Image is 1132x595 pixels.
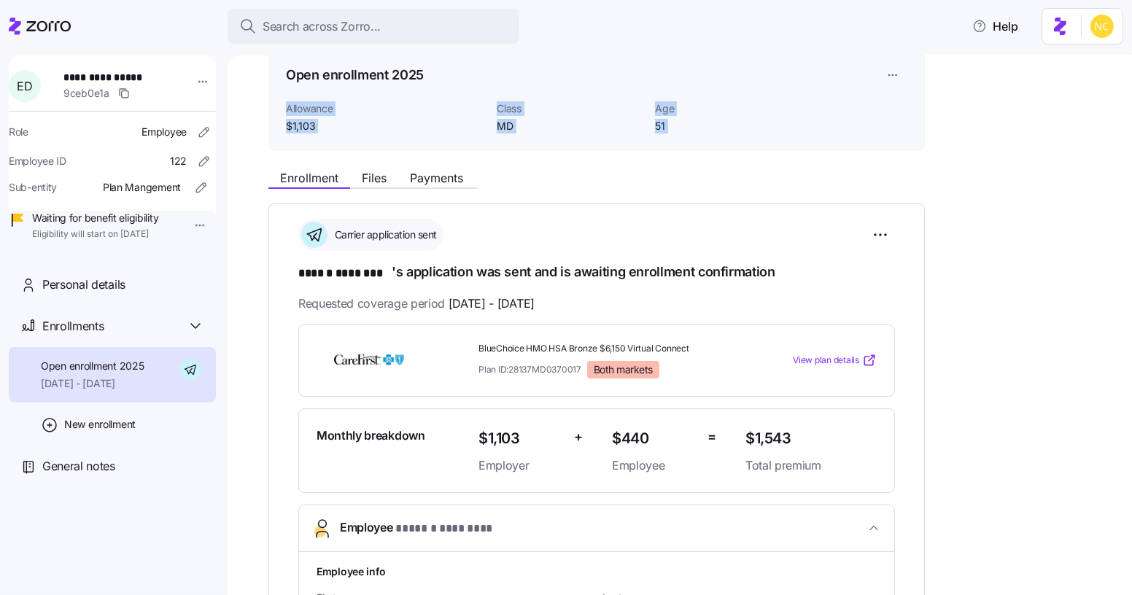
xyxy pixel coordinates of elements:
span: Plan ID: 28137MD0370017 [478,363,581,376]
span: Class [497,101,643,116]
span: General notes [42,457,115,475]
span: Employee ID [9,154,66,168]
span: Employee [141,125,187,139]
span: Carrier application sent [330,227,437,242]
span: Requested coverage period [298,295,535,313]
button: Search across Zorro... [228,9,519,44]
h1: Open enrollment 2025 [286,66,424,84]
span: Payments [410,172,463,184]
span: Help [972,17,1018,35]
span: Age [655,101,802,116]
span: [DATE] - [DATE] [41,376,144,391]
span: $1,543 [745,427,877,451]
h1: 's application was sent and is awaiting enrollment confirmation [298,262,895,283]
img: CareFirst BlueCross BlueShield [317,343,422,377]
a: View plan details [793,353,877,367]
span: Role [9,125,28,139]
span: 51 [655,119,802,133]
span: Plan Mangement [103,180,181,195]
span: E D [17,80,32,92]
span: Enrollment [280,172,338,184]
img: e03b911e832a6112bf72643c5874f8d8 [1090,15,1114,38]
span: Both markets [594,363,653,376]
button: Help [961,12,1030,41]
span: Waiting for benefit eligibility [32,211,158,225]
span: 122 [170,154,187,168]
span: $440 [612,427,696,451]
span: $1,103 [286,119,485,133]
span: Personal details [42,276,125,294]
span: + [574,427,583,448]
span: Employee [340,518,495,538]
span: Enrollments [42,317,104,335]
h1: Employee info [317,564,877,579]
span: = [707,427,716,448]
span: Employer [478,456,562,475]
span: Allowance [286,101,485,116]
span: View plan details [793,354,859,367]
span: $1,103 [478,427,562,451]
span: 9ceb0e1a [63,86,109,101]
span: Files [362,172,387,184]
span: Search across Zorro... [263,17,381,36]
span: Monthly breakdown [317,427,425,445]
span: Employee [612,456,696,475]
span: New enrollment [64,417,136,432]
span: Open enrollment 2025 [41,359,144,373]
span: MD [497,119,643,133]
span: Eligibility will start on [DATE] [32,228,158,241]
span: Total premium [745,456,877,475]
span: Sub-entity [9,180,57,195]
span: BlueChoice HMO HSA Bronze $6,150 Virtual Connect [478,343,734,355]
span: [DATE] - [DATE] [449,295,535,313]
